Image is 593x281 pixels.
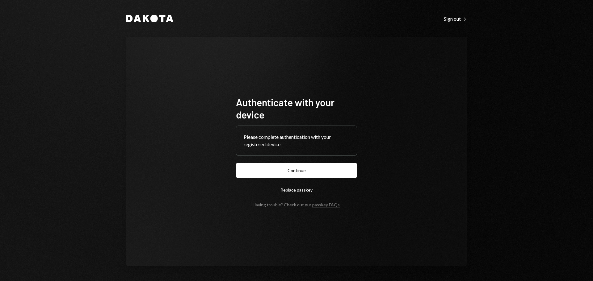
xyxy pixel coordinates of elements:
[236,96,357,121] h1: Authenticate with your device
[253,202,341,207] div: Having trouble? Check out our .
[444,16,467,22] div: Sign out
[312,202,340,208] a: passkey FAQs
[244,133,349,148] div: Please complete authentication with your registered device.
[444,15,467,22] a: Sign out
[236,163,357,178] button: Continue
[236,183,357,197] button: Replace passkey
